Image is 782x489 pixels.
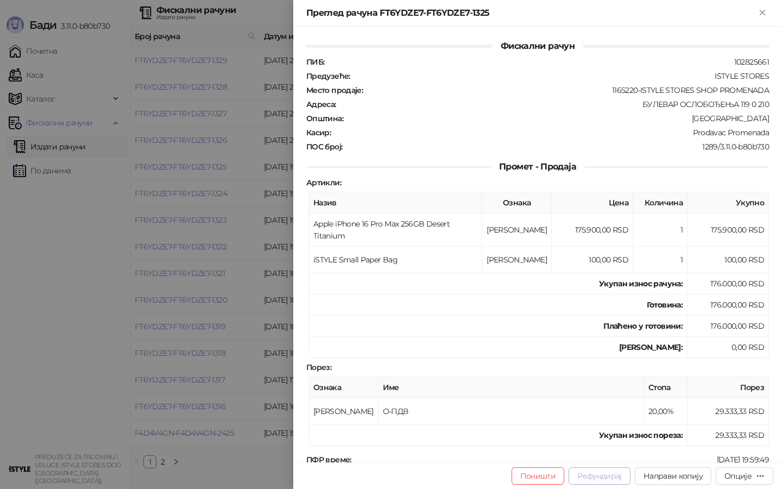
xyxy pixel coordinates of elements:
[552,214,633,247] td: 175.900,00 RSD
[344,114,770,123] div: [GEOGRAPHIC_DATA]
[482,214,552,247] td: [PERSON_NAME]
[635,467,711,485] button: Направи копију
[644,471,703,481] span: Направи копију
[647,300,683,310] strong: Готовина :
[337,99,770,109] div: БУЛЕВАР ОСЛОБОЂЕЊА 119 0 210
[306,85,363,95] strong: Место продаје :
[309,377,379,398] th: Ознака
[325,57,770,67] div: 102825661
[306,57,324,67] strong: ПИБ :
[492,41,583,51] span: Фискални рачун
[306,99,336,109] strong: Адреса :
[633,214,688,247] td: 1
[688,214,769,247] td: 175.900,00 RSD
[688,377,769,398] th: Порез
[306,455,351,465] strong: ПФР време :
[309,398,379,425] td: [PERSON_NAME]
[633,192,688,214] th: Количина
[512,467,565,485] button: Поништи
[688,425,769,446] td: 29.333,33 RSD
[379,398,644,425] td: О-ПДВ
[306,362,331,372] strong: Порез :
[364,85,770,95] div: 1165220-ISTYLE STORES SHOP PROMENADA
[332,128,770,137] div: Prodavac Promenada
[688,247,769,273] td: 100,00 RSD
[306,142,342,152] strong: ПОС број :
[482,192,552,214] th: Ознака
[688,273,769,294] td: 176.000,00 RSD
[343,142,770,152] div: 1289/3.11.0-b80b730
[352,455,770,465] div: [DATE] 19:59:49
[552,192,633,214] th: Цена
[306,71,350,81] strong: Предузеће :
[306,7,756,20] div: Преглед рачуна FT6YDZE7-FT6YDZE7-1325
[599,279,683,289] strong: Укупан износ рачуна :
[644,377,688,398] th: Стопа
[306,114,343,123] strong: Општина :
[644,398,688,425] td: 20,00%
[552,247,633,273] td: 100,00 RSD
[688,294,769,316] td: 176.000,00 RSD
[619,342,683,352] strong: [PERSON_NAME]:
[490,161,585,172] span: Промет - Продаја
[306,178,341,187] strong: Артикли :
[633,247,688,273] td: 1
[688,316,769,337] td: 176.000,00 RSD
[309,214,482,247] td: Apple iPhone 16 Pro Max 256GB Desert Titanium
[569,467,630,485] button: Рефундирај
[716,467,773,485] button: Опције
[688,192,769,214] th: Укупно
[482,247,552,273] td: [PERSON_NAME]
[724,471,752,481] div: Опције
[688,337,769,358] td: 0,00 RSD
[306,128,331,137] strong: Касир :
[688,398,769,425] td: 29.333,33 RSD
[756,7,769,20] button: Close
[603,321,683,331] strong: Плаћено у готовини:
[309,192,482,214] th: Назив
[379,377,644,398] th: Име
[599,430,683,440] strong: Укупан износ пореза:
[351,71,770,81] div: ISTYLE STORES
[309,247,482,273] td: iSTYLE Small Paper Bag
